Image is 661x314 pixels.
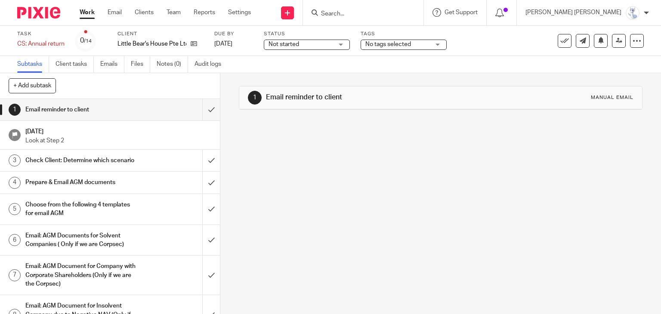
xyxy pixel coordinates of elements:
div: 0 [80,36,92,46]
div: 7 [9,269,21,281]
button: + Add subtask [9,78,56,93]
h1: [DATE] [25,125,211,136]
h1: Email: AGM Document for Company with Corporate Shareholders (Only if we are the Corpsec) [25,260,138,290]
span: Not started [269,41,299,47]
a: Settings [228,8,251,17]
label: Due by [214,31,253,37]
span: Little Bear&#39;s House Pte Ltd [117,40,186,48]
button: Snooze task [594,34,608,48]
img: Pixie [17,7,60,18]
div: 4 [9,177,21,189]
a: Reassign task [612,34,626,48]
label: Status [264,31,350,37]
div: Manual email [591,94,633,101]
div: 1 [248,91,262,105]
input: Search [320,10,398,18]
div: 5 [9,203,21,215]
h1: Email reminder to client [25,103,138,116]
h1: Check Client: Determine which scenario [25,154,138,167]
p: [PERSON_NAME] [PERSON_NAME] [525,8,621,17]
div: Mark as done [202,225,220,256]
h1: Email: AGM Documents for Solvent Companies ( Only if we are Corpsec) [25,229,138,251]
span: No tags selected [365,41,411,47]
label: Tags [361,31,447,37]
div: Mark as done [202,172,220,193]
a: Work [80,8,95,17]
div: 6 [9,234,21,246]
h1: Prepare & Email AGM documents [25,176,138,189]
a: Notes (0) [157,56,188,73]
a: Emails [100,56,124,73]
h1: Email reminder to client [266,93,459,102]
a: Send new email to Little Bear&#39;s House Pte Ltd [576,34,590,48]
a: Team [167,8,181,17]
a: Client tasks [56,56,94,73]
a: Email [108,8,122,17]
a: Files [131,56,150,73]
div: Mark as done [202,256,220,295]
label: Task [17,31,65,37]
p: Little Bear's House Pte Ltd [117,40,186,48]
a: Audit logs [195,56,228,73]
p: Look at Step 2 [25,136,211,145]
i: Open client page [191,40,197,47]
a: Clients [135,8,154,17]
div: 3 [9,154,21,166]
div: 1 [9,104,21,116]
div: Mark as done [202,99,220,120]
div: Mark as done [202,194,220,225]
label: Client [117,31,204,37]
small: /14 [84,39,92,43]
a: Subtasks [17,56,49,73]
a: Reports [194,8,215,17]
h1: Choose from the following 4 templates for email AGM [25,198,138,220]
span: [DATE] [214,41,232,47]
span: Get Support [445,9,478,15]
div: Mark as done [202,150,220,171]
div: CS: Annual return [17,40,65,48]
img: images.jfif [626,6,639,20]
